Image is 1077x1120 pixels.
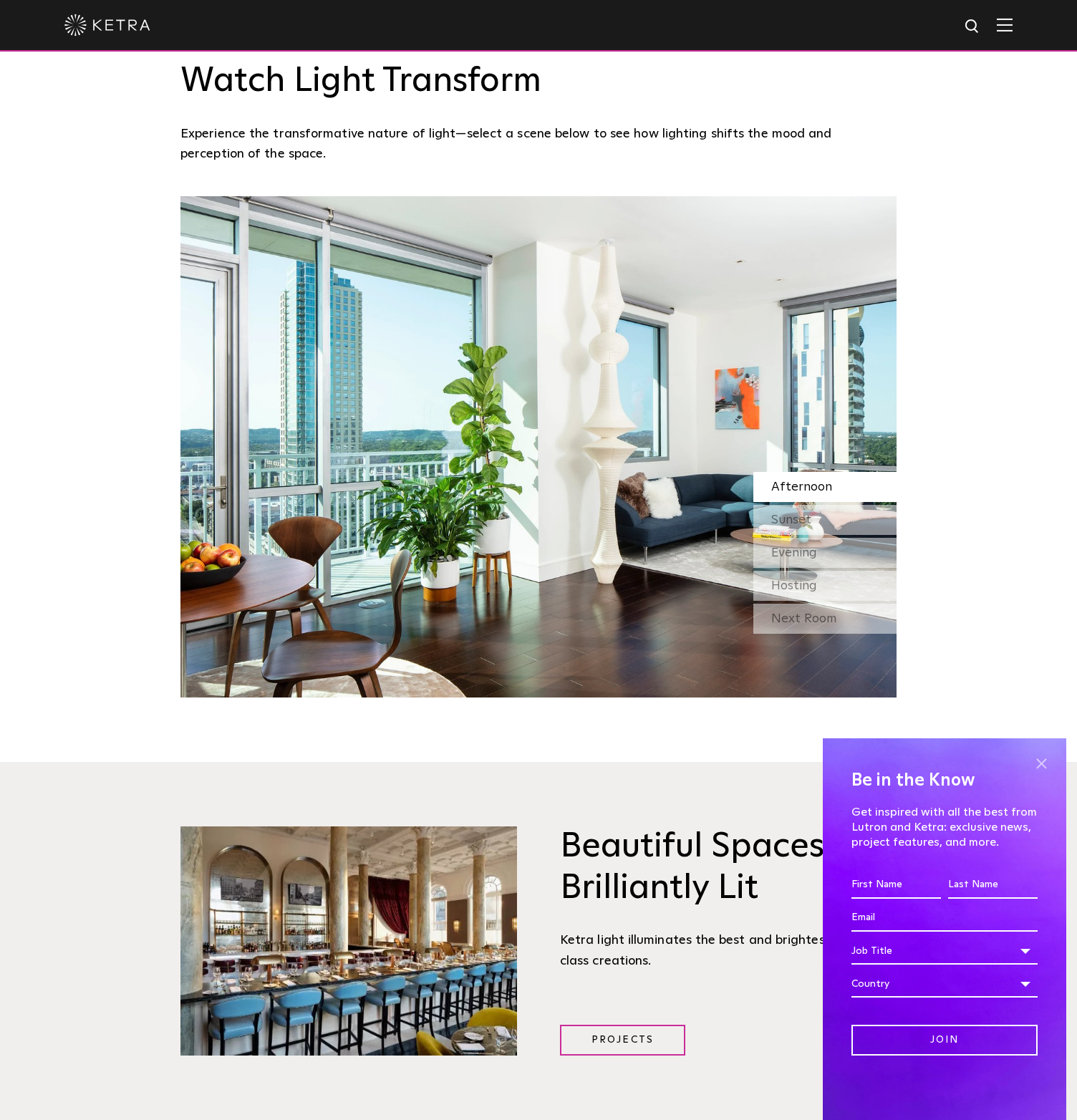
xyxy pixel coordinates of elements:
[64,14,150,36] img: ketra-logo-2019-white
[851,767,1038,794] h4: Be in the Know
[851,937,1038,965] div: Job Title
[851,904,1038,932] input: Email
[180,124,889,165] p: Experience the transformative nature of light—select a scene below to see how lighting shifts the...
[753,604,897,634] div: Next Room
[851,805,1038,849] p: Get inspired with all the best from Lutron and Ketra: exclusive news, project features, and more.
[560,930,897,971] div: Ketra light illuminates the best and brightest in world-class creations.
[180,61,897,102] h3: Watch Light Transform
[771,481,832,493] span: Afternoon
[560,1025,685,1056] a: Projects
[180,196,897,697] img: SS_HBD_LivingRoom_Desktop_01
[997,18,1013,32] img: Hamburger%20Nav.svg
[851,1025,1038,1056] input: Join
[771,546,817,559] span: Evening
[560,826,897,909] h3: Beautiful Spaces, Brilliantly Lit
[851,872,941,899] input: First Name
[851,970,1038,998] div: Country
[771,513,811,526] span: Sunset
[964,18,982,36] img: search icon
[180,826,517,1056] img: Brilliantly Lit@2x
[771,579,817,592] span: Hosting
[948,872,1038,899] input: Last Name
